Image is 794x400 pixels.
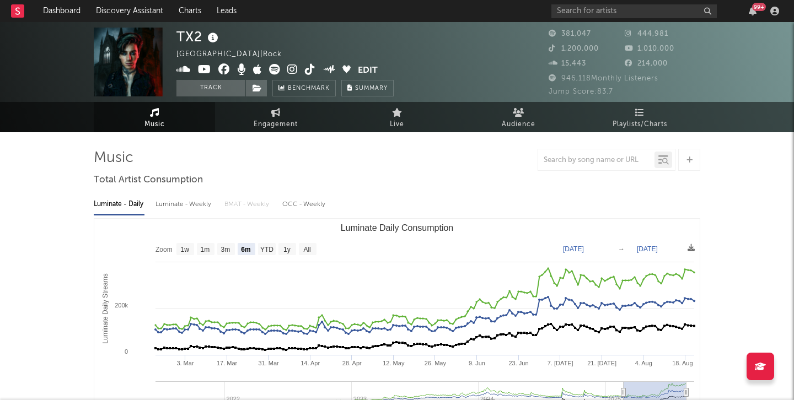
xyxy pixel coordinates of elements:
[355,85,388,91] span: Summary
[458,102,579,132] a: Audience
[549,88,613,95] span: Jump Score: 83.7
[618,245,625,253] text: →
[303,246,310,253] text: All
[549,45,599,52] span: 1,200,000
[176,48,294,61] div: [GEOGRAPHIC_DATA] | Rock
[342,360,362,366] text: 28. Apr
[358,64,378,78] button: Edit
[749,7,757,15] button: 99+
[579,102,700,132] a: Playlists/Charts
[94,195,144,214] div: Luminate - Daily
[215,102,336,132] a: Engagement
[125,348,128,355] text: 0
[301,360,320,366] text: 14. Apr
[181,246,190,253] text: 1w
[115,302,128,309] text: 200k
[390,118,404,131] span: Live
[613,118,667,131] span: Playlists/Charts
[341,80,394,96] button: Summary
[341,223,454,233] text: Luminate Daily Consumption
[283,246,291,253] text: 1y
[625,60,668,67] span: 214,000
[217,360,238,366] text: 17. Mar
[260,246,273,253] text: YTD
[672,360,693,366] text: 18. Aug
[548,360,573,366] text: 7. [DATE]
[282,195,326,214] div: OCC - Weekly
[637,245,658,253] text: [DATE]
[94,102,215,132] a: Music
[508,360,528,366] text: 23. Jun
[635,360,652,366] text: 4. Aug
[587,360,616,366] text: 21. [DATE]
[563,245,584,253] text: [DATE]
[625,45,674,52] span: 1,010,000
[94,174,203,187] span: Total Artist Consumption
[469,360,485,366] text: 9. Jun
[502,118,535,131] span: Audience
[221,246,230,253] text: 3m
[201,246,210,253] text: 1m
[549,60,586,67] span: 15,443
[254,118,298,131] span: Engagement
[336,102,458,132] a: Live
[425,360,447,366] text: 26. May
[288,82,330,95] span: Benchmark
[549,75,658,82] span: 946,118 Monthly Listeners
[176,360,194,366] text: 3. Mar
[144,118,165,131] span: Music
[383,360,405,366] text: 12. May
[549,30,591,37] span: 381,047
[241,246,250,253] text: 6m
[176,80,245,96] button: Track
[625,30,668,37] span: 444,981
[176,28,221,46] div: TX2
[101,273,109,343] text: Luminate Daily Streams
[752,3,766,11] div: 99 +
[272,80,336,96] a: Benchmark
[258,360,279,366] text: 31. Mar
[551,4,717,18] input: Search for artists
[538,156,654,165] input: Search by song name or URL
[155,195,213,214] div: Luminate - Weekly
[155,246,173,253] text: Zoom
